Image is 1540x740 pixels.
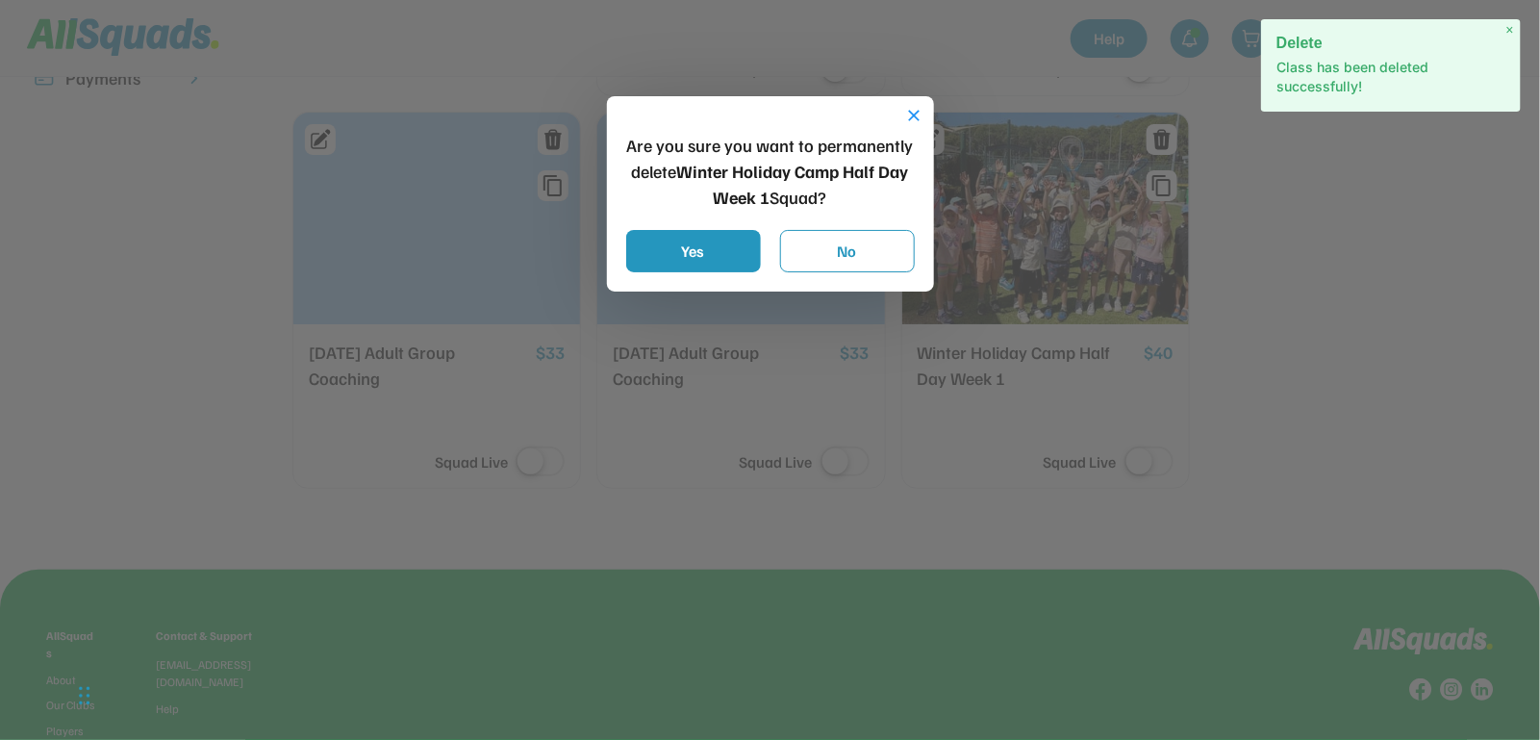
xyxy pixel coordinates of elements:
[677,161,913,208] strong: Winter Holiday Camp Half Day Week 1
[780,230,915,272] button: No
[1276,58,1505,96] p: Class has been deleted successfully!
[626,230,761,272] button: Yes
[1506,22,1514,38] span: ×
[1276,35,1505,51] h2: Delete
[626,133,915,211] div: Are you sure you want to permanently delete Squad?
[905,106,924,125] button: close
